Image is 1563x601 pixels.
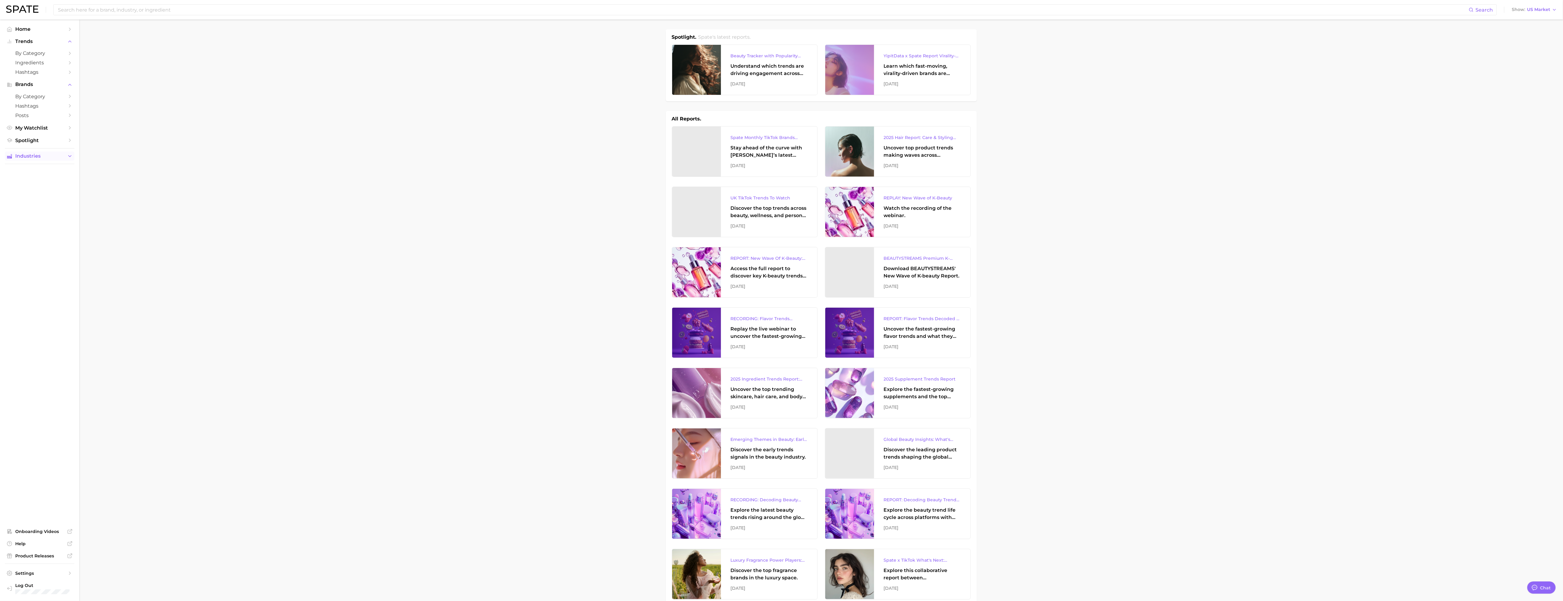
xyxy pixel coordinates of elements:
a: by Category [5,48,74,58]
button: Brands [5,80,74,89]
span: Log Out [15,583,94,588]
a: RECORDING: Flavor Trends Decoded - What's New & What's Next According to TikTok & GoogleReplay th... [672,307,818,358]
div: [DATE] [731,585,808,592]
div: Beauty Tracker with Popularity Index [731,52,808,59]
a: Global Beauty Insights: What's Trending & What's Ahead?Discover the leading product trends shapin... [825,428,971,479]
span: Ingredients [15,60,64,66]
div: [DATE] [884,283,961,290]
div: Discover the early trends signals in the beauty industry. [731,446,808,461]
a: Luxury Fragrance Power Players: Consumers’ Brand FavoritesDiscover the top fragrance brands in th... [672,549,818,599]
span: Product Releases [15,553,64,559]
span: Posts [15,113,64,118]
div: [DATE] [884,524,961,531]
span: Hashtags [15,69,64,75]
div: [DATE] [731,162,808,169]
div: [DATE] [731,464,808,471]
a: Posts [5,111,74,120]
div: [DATE] [731,80,808,88]
a: REPORT: Flavor Trends Decoded - What's New & What's Next According to TikTok & GoogleUncover the ... [825,307,971,358]
a: UK TikTok Trends To WatchDiscover the top trends across beauty, wellness, and personal care on Ti... [672,187,818,237]
a: YipitData x Spate Report Virality-Driven Brands Are Taking a Slice of the Beauty PieLearn which f... [825,45,971,95]
a: REPLAY: New Wave of K-BeautyWatch the recording of the webinar.[DATE] [825,187,971,237]
span: Search [1475,7,1493,13]
div: [DATE] [731,524,808,531]
div: REPLAY: New Wave of K-Beauty [884,194,961,202]
a: Spate Monthly TikTok Brands TrackerStay ahead of the curve with [PERSON_NAME]’s latest monthly tr... [672,126,818,177]
div: Learn which fast-moving, virality-driven brands are leading the pack, the risks of viral growth, ... [884,63,961,77]
a: REPORT: New Wave Of K-Beauty: [GEOGRAPHIC_DATA]’s Trending Innovations In Skincare & Color Cosmet... [672,247,818,298]
span: Show [1512,8,1525,11]
div: [DATE] [884,403,961,411]
div: REPORT: Decoding Beauty Trends & Platform Dynamics on Google, TikTok & Instagram [884,496,961,503]
input: Search here for a brand, industry, or ingredient [57,5,1469,15]
div: Stay ahead of the curve with [PERSON_NAME]’s latest monthly tracker, spotlighting the fastest-gro... [731,144,808,159]
div: RECORDING: Flavor Trends Decoded - What's New & What's Next According to TikTok & Google [731,315,808,322]
div: [DATE] [884,80,961,88]
span: by Category [15,94,64,99]
div: REPORT: New Wave Of K-Beauty: [GEOGRAPHIC_DATA]’s Trending Innovations In Skincare & Color Cosmetics [731,255,808,262]
span: Home [15,26,64,32]
div: [DATE] [731,222,808,230]
a: Hashtags [5,67,74,77]
div: Spate x TikTok What's Next: Beauty Edition [884,556,961,564]
h1: Spotlight. [672,34,697,41]
a: BEAUTYSTREAMS Premium K-beauty Trends ReportDownload BEAUTYSTREAMS' New Wave of K-beauty Report.[... [825,247,971,298]
div: UK TikTok Trends To Watch [731,194,808,202]
div: Spate Monthly TikTok Brands Tracker [731,134,808,141]
a: Home [5,24,74,34]
div: Emerging Themes in Beauty: Early Trend Signals with Big Potential [731,436,808,443]
div: [DATE] [884,585,961,592]
div: Replay the live webinar to uncover the fastest-growing flavor trends and what they signal about e... [731,325,808,340]
div: Uncover the top trending skincare, hair care, and body care ingredients capturing attention on Go... [731,386,808,400]
div: 2025 Supplement Trends Report [884,375,961,383]
div: Watch the recording of the webinar. [884,205,961,219]
a: Product Releases [5,551,74,560]
div: Understand which trends are driving engagement across platforms in the skin, hair, makeup, and fr... [731,63,808,77]
div: Uncover top product trends making waves across platforms — along with key insights into benefits,... [884,144,961,159]
span: by Category [15,50,64,56]
h2: Spate's latest reports. [698,34,751,41]
span: US Market [1527,8,1550,11]
span: Spotlight [15,138,64,143]
div: [DATE] [731,343,808,350]
span: Settings [15,571,64,576]
div: Explore the latest beauty trends rising around the globe and gain a clear understanding of consum... [731,506,808,521]
div: Download BEAUTYSTREAMS' New Wave of K-beauty Report. [884,265,961,280]
a: Spate x TikTok What's Next: Beauty EditionExplore this collaborative report between [PERSON_NAME]... [825,549,971,599]
div: Discover the top fragrance brands in the luxury space. [731,567,808,581]
a: by Category [5,92,74,101]
div: Global Beauty Insights: What's Trending & What's Ahead? [884,436,961,443]
div: [DATE] [884,464,961,471]
span: Brands [15,82,64,87]
div: YipitData x Spate Report Virality-Driven Brands Are Taking a Slice of the Beauty Pie [884,52,961,59]
span: Onboarding Videos [15,529,64,534]
a: Settings [5,569,74,578]
a: Ingredients [5,58,74,67]
a: Beauty Tracker with Popularity IndexUnderstand which trends are driving engagement across platfor... [672,45,818,95]
div: [DATE] [884,162,961,169]
span: Hashtags [15,103,64,109]
a: Hashtags [5,101,74,111]
a: Emerging Themes in Beauty: Early Trend Signals with Big PotentialDiscover the early trends signal... [672,428,818,479]
button: Industries [5,152,74,161]
div: Discover the leading product trends shaping the global beauty market. [884,446,961,461]
a: REPORT: Decoding Beauty Trends & Platform Dynamics on Google, TikTok & InstagramExplore the beaut... [825,488,971,539]
a: Onboarding Videos [5,527,74,536]
div: [DATE] [731,403,808,411]
div: Discover the top trends across beauty, wellness, and personal care on TikTok [GEOGRAPHIC_DATA]. [731,205,808,219]
div: 2025 Ingredient Trends Report: The Ingredients Defining Beauty in [DATE] [731,375,808,383]
div: [DATE] [884,343,961,350]
div: [DATE] [884,222,961,230]
div: 2025 Hair Report: Care & Styling Products [884,134,961,141]
div: RECORDING: Decoding Beauty Trends & Platform Dynamics on Google, TikTok & Instagram [731,496,808,503]
a: Spotlight [5,136,74,145]
span: Help [15,541,64,546]
span: Trends [15,39,64,44]
a: RECORDING: Decoding Beauty Trends & Platform Dynamics on Google, TikTok & InstagramExplore the la... [672,488,818,539]
div: Explore the beauty trend life cycle across platforms with exclusive insights from Spate’s Popular... [884,506,961,521]
a: 2025 Supplement Trends ReportExplore the fastest-growing supplements and the top wellness concern... [825,368,971,418]
div: Explore this collaborative report between [PERSON_NAME] and TikTok to explore the next big beauty... [884,567,961,581]
a: 2025 Ingredient Trends Report: The Ingredients Defining Beauty in [DATE]Uncover the top trending ... [672,368,818,418]
div: Uncover the fastest-growing flavor trends and what they signal about evolving consumer tastes. [884,325,961,340]
div: Luxury Fragrance Power Players: Consumers’ Brand Favorites [731,556,808,564]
